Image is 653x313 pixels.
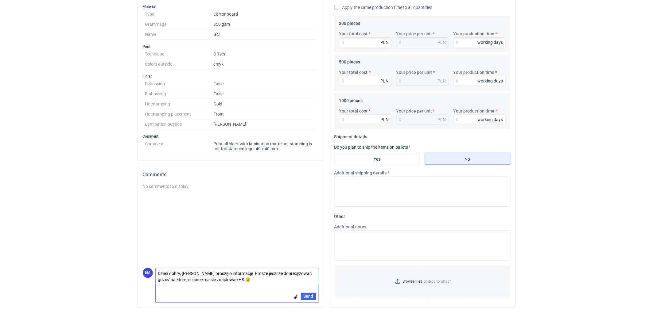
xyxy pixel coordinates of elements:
[453,37,506,47] input: 0
[381,78,389,84] div: PLN
[143,268,153,278] figcaption: EM
[145,29,214,40] dt: Name
[304,294,313,299] span: Send
[143,134,319,139] h3: Comment
[339,37,391,47] input: 0
[453,76,506,86] input: 0
[453,108,495,114] label: Your production time
[214,99,317,109] dd: Gold
[145,9,214,19] dt: Type
[145,119,214,129] dt: Lamination outside
[396,31,432,37] label: Your price per unit
[339,96,363,103] legend: 1000 pieces
[214,89,317,99] dd: False
[334,224,367,230] label: Additional notes
[214,79,317,89] dd: False
[453,115,506,124] input: 0
[381,116,389,123] div: PLN
[334,4,433,10] label: Apply the same production time to all quantities
[334,153,420,165] label: Yes
[143,171,319,178] h2: Comments
[335,266,510,297] label: or drop to attach
[334,145,410,150] label: Do you plan to ship the items on pallets?
[478,78,503,84] div: working days
[143,268,153,278] div: Ewelina Macek
[339,57,360,64] legend: 500 pieces
[425,153,511,165] label: No
[214,49,317,59] dd: Offset
[145,139,214,151] dt: Comment
[214,139,317,151] dd: Print all black with lamination matte hot stamping is hot foil stamped logo. 40 x 40 mm
[339,108,368,114] label: Your total cost
[145,59,214,69] dt: Colors outside
[396,108,432,114] label: Your price per unit
[396,69,432,75] label: Your price per unit
[453,69,495,75] label: Your production time
[334,212,345,219] legend: Other
[339,18,360,26] legend: 200 pieces
[156,268,319,285] textarea: Dzień dobry, [PERSON_NAME] proszę o informację Prosze jeszcze doprecyzować gdzie/ na której ścian...
[478,116,503,123] div: working days
[339,76,391,86] input: 0
[453,31,495,37] label: Your production time
[145,79,214,89] dt: Debossing
[478,39,503,45] div: working days
[381,39,389,45] div: PLN
[214,109,317,119] dd: Front
[143,74,319,79] h3: Finish
[145,109,214,119] dt: Hotstamping placement
[339,69,368,75] label: Your total cost
[143,44,319,49] h3: Print
[334,132,367,139] legend: Shipment details
[438,78,446,84] div: PLN
[301,293,316,300] button: Send
[145,49,214,59] dt: Technique
[145,99,214,109] dt: Hotstamping
[143,183,319,189] div: No comments to display
[214,119,317,129] dd: [PERSON_NAME]
[145,19,214,29] dt: Grammage
[339,115,391,124] input: 0
[438,39,446,45] div: PLN
[214,19,317,29] dd: 350 gsm
[438,116,446,123] div: PLN
[145,89,214,99] dt: Embossing
[143,4,319,9] h3: Material
[339,31,368,37] label: Your total cost
[214,29,317,40] dd: Gc1
[214,9,317,19] dd: Cartonboard
[214,59,317,69] dd: cmyk
[334,170,387,176] label: Additional shipping details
